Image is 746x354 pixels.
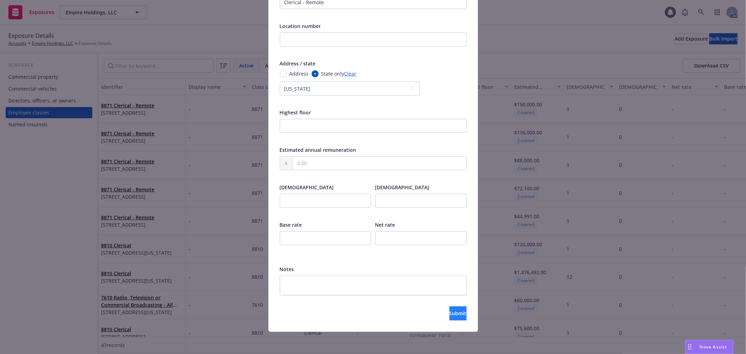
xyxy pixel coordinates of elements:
span: [DEMOGRAPHIC_DATA] [375,184,429,191]
a: Clear [344,70,357,77]
span: Highest floor [280,109,311,116]
span: Notes [280,266,294,272]
span: Submit [449,310,467,317]
span: Location number [280,23,321,29]
span: Address / state [280,60,316,67]
input: State only [312,70,319,77]
button: Nova Assist [685,340,733,354]
span: Address [290,70,309,77]
span: State only [321,70,344,77]
span: Net rate [375,221,395,228]
span: Nova Assist [700,344,727,350]
input: Address [280,70,287,77]
input: 0.00 [293,157,466,170]
span: [DEMOGRAPHIC_DATA] [280,184,334,191]
span: Base rate [280,221,302,228]
span: Estimated annual remuneration [280,147,356,153]
div: Drag to move [685,340,694,354]
button: Submit [449,306,467,320]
